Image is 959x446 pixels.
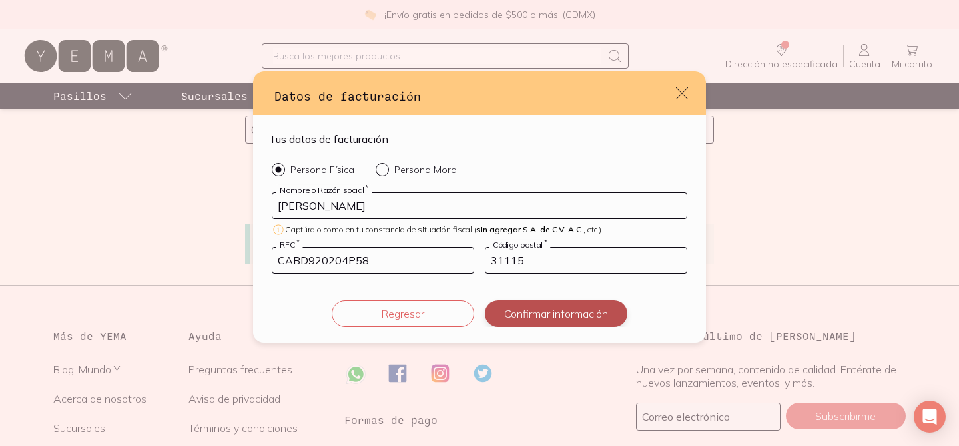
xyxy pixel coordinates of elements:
div: default [253,71,706,343]
label: Código postal [489,240,550,250]
p: Persona Moral [394,164,459,176]
button: Confirmar información [485,300,627,327]
h3: Datos de facturación [274,87,674,105]
p: Persona Física [290,164,354,176]
h4: Tus datos de facturación [269,131,388,147]
button: Regresar [332,300,474,327]
div: Open Intercom Messenger [914,401,946,433]
label: RFC [276,240,303,250]
label: Nombre o Razón social [276,185,372,195]
span: sin agregar S.A. de C.V, A.C., [476,224,585,234]
span: Captúralo como en tu constancia de situación fiscal ( etc.) [285,224,601,234]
